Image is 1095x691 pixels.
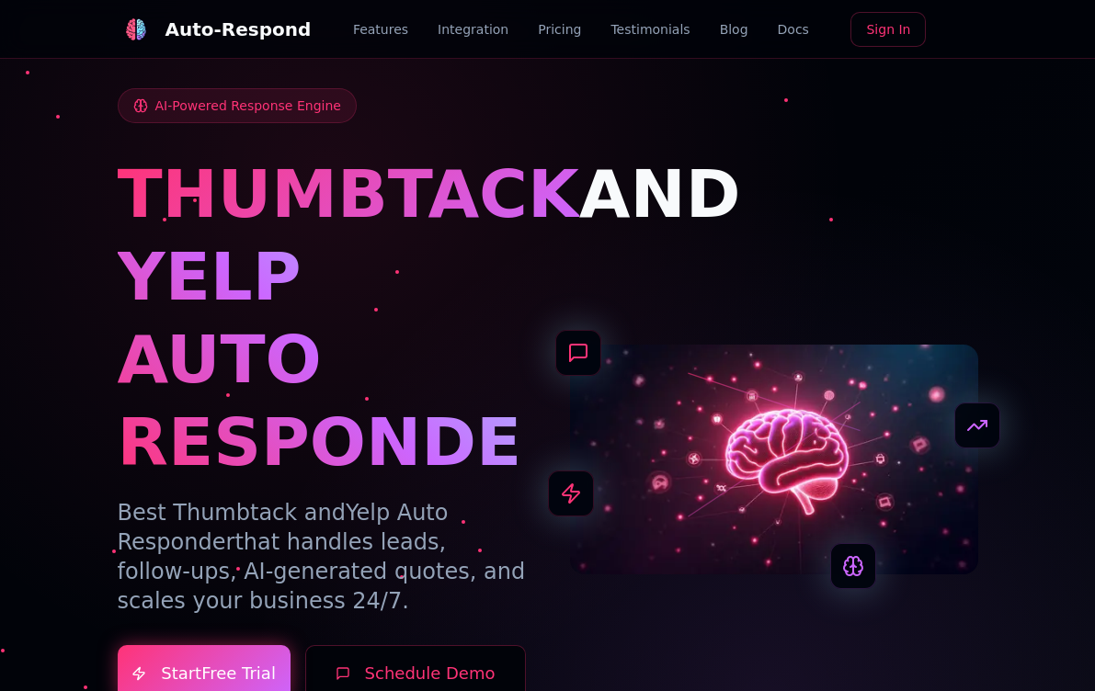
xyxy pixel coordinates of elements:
a: Integration [438,20,508,39]
iframe: Sign in with Google Button [930,10,988,51]
a: Docs [778,20,809,39]
a: Blog [720,20,748,39]
span: AI-Powered Response Engine [155,96,341,115]
a: Auto-Respond [118,11,312,48]
p: Best Thumbtack and that handles leads, follow-ups, AI-generated quotes, and scales your business ... [118,498,526,616]
span: THUMBTACK [118,155,579,232]
div: Auto-Respond [165,17,312,42]
h1: YELP AUTO RESPONDER [118,235,526,483]
a: Pricing [538,20,581,39]
a: Testimonials [610,20,690,39]
img: logo.svg [124,18,146,40]
img: AI Neural Network Brain [570,345,978,574]
a: Sign In [850,12,926,47]
a: Features [353,20,408,39]
span: AND [579,155,741,232]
